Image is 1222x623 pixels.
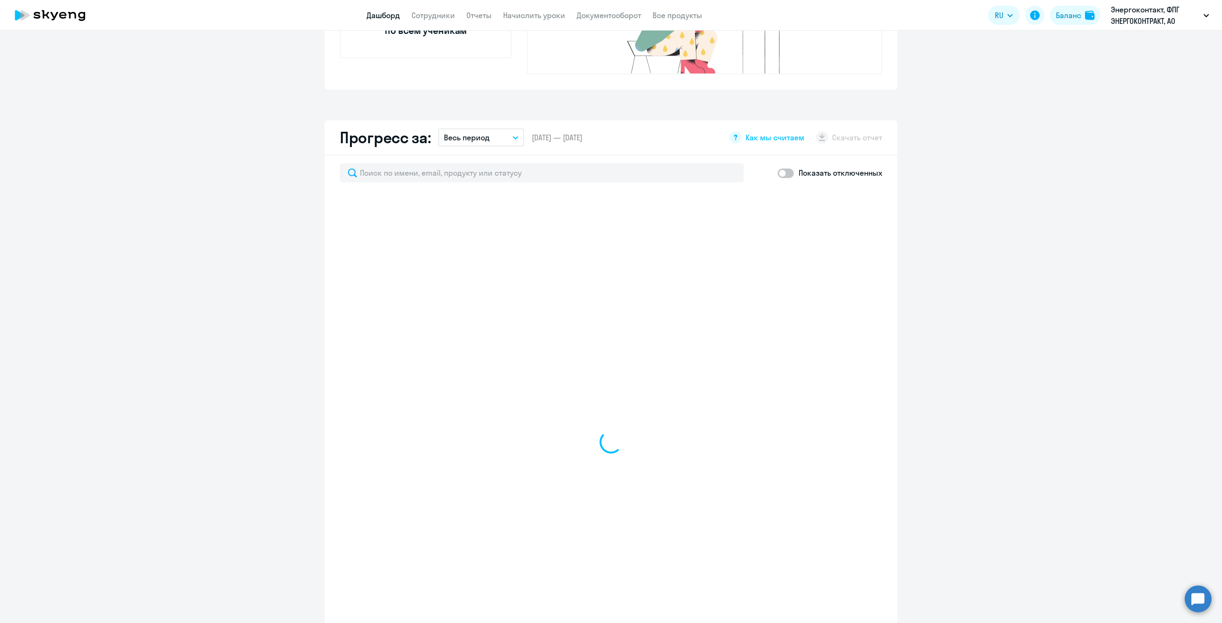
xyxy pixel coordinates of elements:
input: Поиск по имени, email, продукту или статусу [340,163,744,182]
img: balance [1085,11,1095,20]
a: Все продукты [653,11,702,20]
a: Документооборот [577,11,641,20]
p: Весь период [444,132,490,143]
span: Как мы считаем [746,132,804,143]
button: Весь период [438,128,524,147]
a: Начислить уроки [503,11,565,20]
a: Отчеты [466,11,492,20]
p: Энергоконтакт, ФПГ ЭНЕРГОКОНТРАКТ, АО [1111,4,1200,27]
h2: Прогресс за: [340,128,431,147]
button: Энергоконтакт, ФПГ ЭНЕРГОКОНТРАКТ, АО [1106,4,1214,27]
button: Балансbalance [1050,6,1100,25]
a: Дашборд [367,11,400,20]
div: Баланс [1056,10,1081,21]
p: Показать отключенных [799,167,882,179]
span: [DATE] — [DATE] [532,132,582,143]
a: Сотрудники [411,11,455,20]
span: RU [995,10,1003,21]
button: RU [988,6,1020,25]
